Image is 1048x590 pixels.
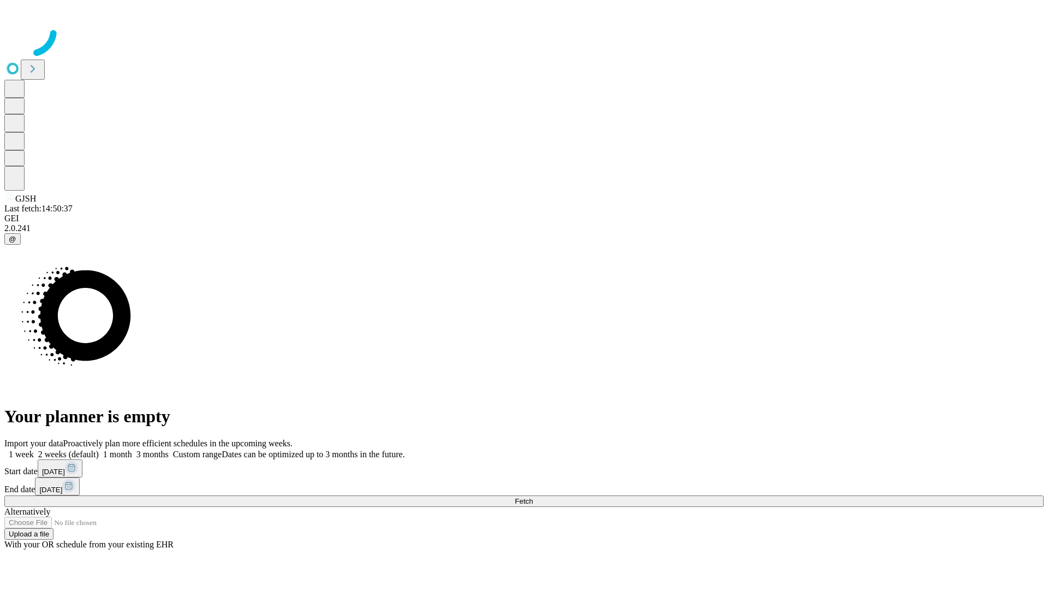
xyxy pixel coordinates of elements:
[38,459,82,477] button: [DATE]
[4,233,21,245] button: @
[9,235,16,243] span: @
[4,477,1044,495] div: End date
[4,439,63,448] span: Import your data
[136,450,169,459] span: 3 months
[515,497,533,505] span: Fetch
[9,450,34,459] span: 1 week
[4,223,1044,233] div: 2.0.241
[4,214,1044,223] div: GEI
[222,450,404,459] span: Dates can be optimized up to 3 months in the future.
[4,495,1044,507] button: Fetch
[103,450,132,459] span: 1 month
[63,439,293,448] span: Proactively plan more efficient schedules in the upcoming weeks.
[4,204,73,213] span: Last fetch: 14:50:37
[38,450,99,459] span: 2 weeks (default)
[4,507,50,516] span: Alternatively
[4,528,53,540] button: Upload a file
[15,194,36,203] span: GJSH
[4,540,174,549] span: With your OR schedule from your existing EHR
[173,450,222,459] span: Custom range
[4,459,1044,477] div: Start date
[4,406,1044,427] h1: Your planner is empty
[35,477,80,495] button: [DATE]
[39,486,62,494] span: [DATE]
[42,468,65,476] span: [DATE]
